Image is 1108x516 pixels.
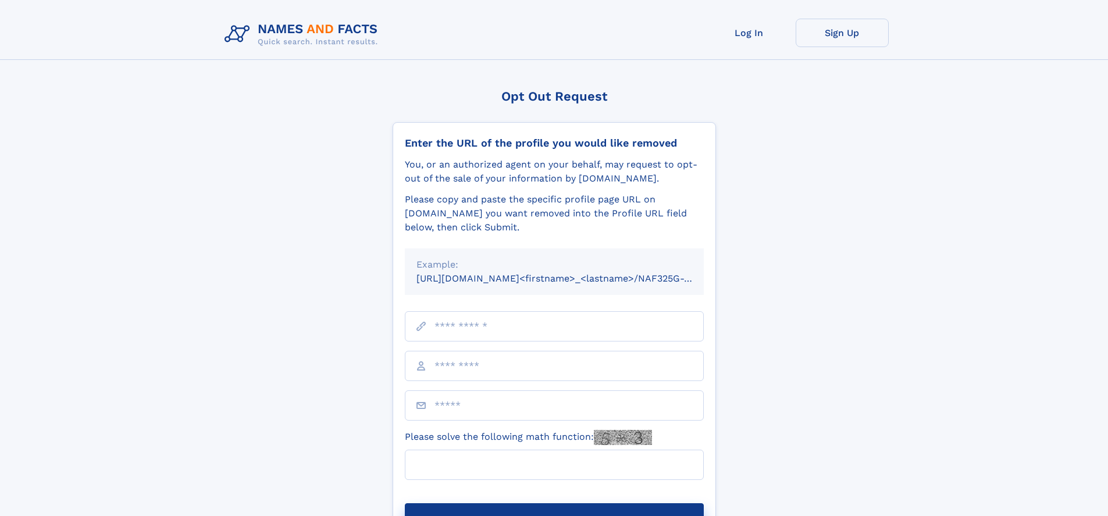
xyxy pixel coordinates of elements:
[405,137,704,150] div: Enter the URL of the profile you would like removed
[796,19,889,47] a: Sign Up
[393,89,716,104] div: Opt Out Request
[405,430,652,445] label: Please solve the following math function:
[416,273,726,284] small: [URL][DOMAIN_NAME]<firstname>_<lastname>/NAF325G-xxxxxxxx
[703,19,796,47] a: Log In
[405,158,704,186] div: You, or an authorized agent on your behalf, may request to opt-out of the sale of your informatio...
[220,19,387,50] img: Logo Names and Facts
[416,258,692,272] div: Example:
[405,193,704,234] div: Please copy and paste the specific profile page URL on [DOMAIN_NAME] you want removed into the Pr...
